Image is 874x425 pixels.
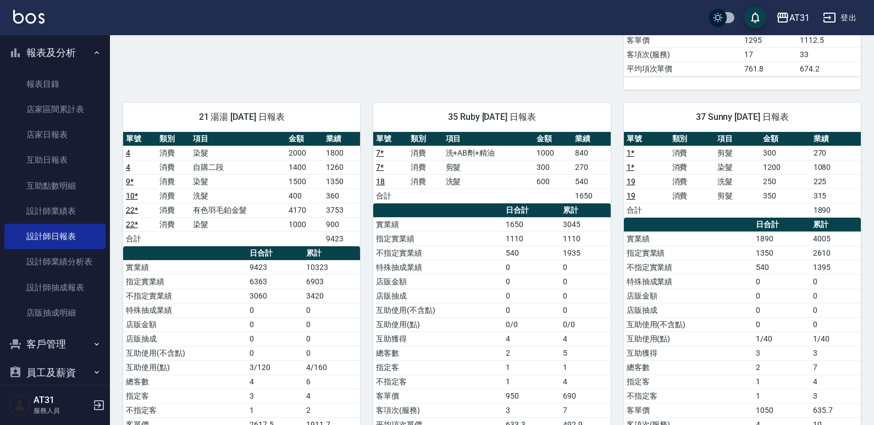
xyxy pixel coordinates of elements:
h5: AT31 [34,395,90,406]
td: 洗+AB劑+精油 [443,146,534,160]
td: 4 [810,374,861,389]
td: 0 [560,260,611,274]
td: 1295 [742,33,797,47]
td: 消費 [670,160,715,174]
td: 7 [810,360,861,374]
td: 1/40 [810,332,861,346]
td: 店販抽成 [373,289,503,303]
a: 設計師業績分析表 [4,249,106,274]
td: 染髮 [190,146,286,160]
th: 單號 [373,132,408,146]
td: 1 [503,360,560,374]
td: 染髮 [190,174,286,189]
td: 1500 [286,174,323,189]
td: 指定實業績 [123,274,247,289]
td: 實業績 [624,231,754,246]
td: 0 [503,289,560,303]
td: 4 [560,332,611,346]
td: 33 [797,47,861,62]
th: 類別 [408,132,442,146]
td: 客單價 [373,389,503,403]
td: 635.7 [810,403,861,417]
td: 指定客 [373,360,503,374]
th: 業績 [323,132,361,146]
td: 不指定客 [373,374,503,389]
td: 690 [560,389,611,403]
td: 0 [303,332,360,346]
th: 金額 [534,132,572,146]
td: 1 [753,389,810,403]
td: 4 [247,374,303,389]
td: 0 [753,303,810,317]
td: 有色羽毛鉑金髮 [190,203,286,217]
td: 3420 [303,289,360,303]
td: 3 [810,389,861,403]
td: 消費 [157,189,190,203]
a: 店家日報表 [4,122,106,147]
a: 19 [627,191,635,200]
td: 1000 [286,217,323,231]
td: 0 [753,289,810,303]
td: 0 [303,303,360,317]
td: 剪髮 [715,189,760,203]
td: 指定實業績 [373,231,503,246]
a: 19 [627,177,635,186]
td: 1000 [534,146,572,160]
td: 1 [753,374,810,389]
td: 指定客 [624,374,754,389]
th: 累計 [303,246,360,261]
th: 業績 [811,132,861,146]
td: 剪髮 [443,160,534,174]
td: 消費 [670,146,715,160]
td: 1935 [560,246,611,260]
td: 0/0 [560,317,611,332]
th: 日合計 [247,246,303,261]
td: 總客數 [123,374,247,389]
td: 0 [560,303,611,317]
td: 互助使用(點) [123,360,247,374]
td: 600 [534,174,572,189]
td: 客單價 [624,33,742,47]
td: 1050 [753,403,810,417]
td: 不指定客 [624,389,754,403]
td: 染髮 [190,217,286,231]
td: 4/160 [303,360,360,374]
td: 店販抽成 [123,332,247,346]
td: 0 [560,289,611,303]
td: 0 [247,332,303,346]
td: 互助使用(點) [373,317,503,332]
th: 單號 [123,132,157,146]
a: 設計師日報表 [4,224,106,249]
button: AT31 [772,7,814,29]
td: 消費 [157,160,190,174]
td: 消費 [157,174,190,189]
td: 1/40 [753,332,810,346]
td: 互助使用(不含點) [624,317,754,332]
span: 37 Sunny [DATE] 日報表 [637,112,848,123]
th: 累計 [810,218,861,232]
span: 35 Ruby [DATE] 日報表 [386,112,597,123]
td: 4 [560,374,611,389]
td: 4170 [286,203,323,217]
td: 特殊抽成業績 [373,260,503,274]
td: 洗髮 [443,174,534,189]
img: Logo [13,10,45,24]
table: a dense table [373,132,610,203]
td: 1400 [286,160,323,174]
td: 0 [810,303,861,317]
td: 0 [247,346,303,360]
td: 合計 [373,189,408,203]
td: 1 [560,360,611,374]
td: 互助獲得 [624,346,754,360]
td: 3 [247,389,303,403]
td: 0 [503,260,560,274]
th: 累計 [560,203,611,218]
td: 消費 [157,146,190,160]
td: 540 [572,174,611,189]
td: 不指定實業績 [624,260,754,274]
td: 300 [760,146,810,160]
td: 6903 [303,274,360,289]
td: 674.2 [797,62,861,76]
td: 0 [753,317,810,332]
td: 消費 [408,174,442,189]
